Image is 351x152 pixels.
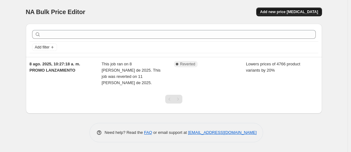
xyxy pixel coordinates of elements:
[30,62,80,73] span: 8 ago. 2025, 10:27:18 a. m. PROMO LANZAMIENTO
[35,45,50,50] span: Add filter
[102,62,161,85] span: This job ran on 8 [PERSON_NAME] de 2025. This job was reverted on 11 [PERSON_NAME] de 2025.
[152,130,188,135] span: or email support at
[105,130,144,135] span: Need help? Read the
[188,130,257,135] a: [EMAIL_ADDRESS][DOMAIN_NAME]
[260,9,318,14] span: Add new price [MEDICAL_DATA]
[144,130,152,135] a: FAQ
[32,43,57,51] button: Add filter
[180,62,195,67] span: Reverted
[26,8,85,15] span: NA Bulk Price Editor
[256,8,322,16] button: Add new price [MEDICAL_DATA]
[246,62,300,73] span: Lowers prices of 4766 product variants by 20%
[165,95,182,104] nav: Pagination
